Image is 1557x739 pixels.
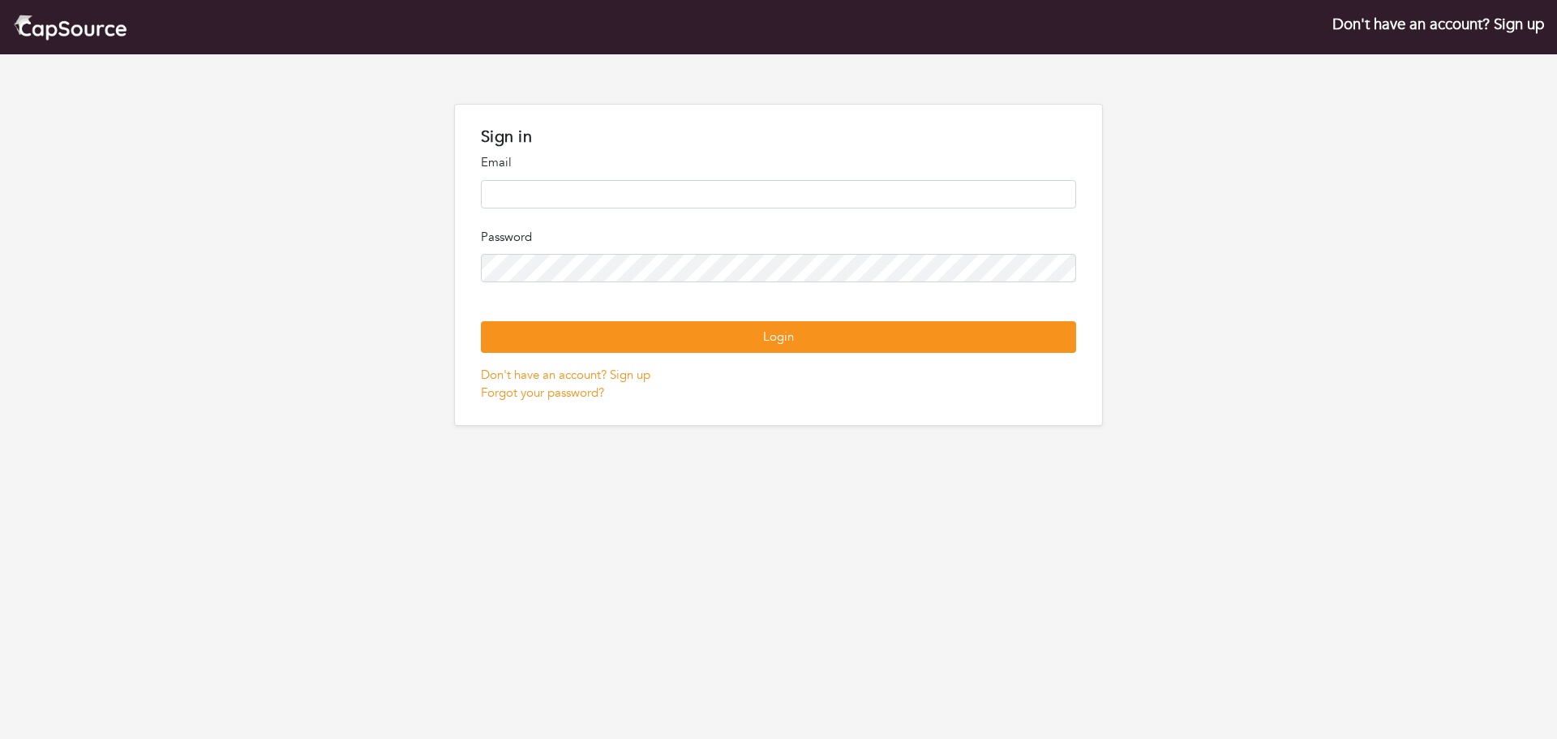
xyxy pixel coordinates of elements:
[481,228,1076,247] p: Password
[1332,14,1544,35] a: Don't have an account? Sign up
[13,13,127,41] img: cap_logo.png
[481,127,1076,147] h1: Sign in
[481,321,1076,353] button: Login
[481,153,1076,172] p: Email
[481,385,604,401] a: Forgot your password?
[481,367,650,383] a: Don't have an account? Sign up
